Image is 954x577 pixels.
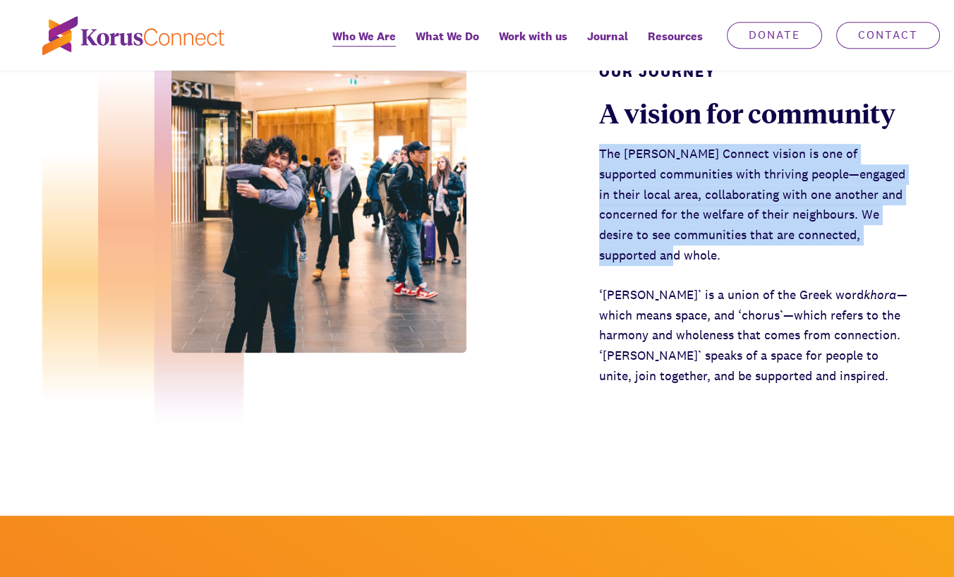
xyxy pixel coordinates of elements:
span: Journal [587,26,628,47]
a: Who We Are [322,20,406,71]
a: Donate [727,22,822,49]
a: Contact [836,22,940,49]
span: Work with us [499,26,567,47]
p: The [PERSON_NAME] Connect vision is one of supported communities with thriving people—engaged in ... [599,144,912,266]
a: Journal [577,20,638,71]
em: khora [864,286,897,303]
div: Resources [638,20,713,71]
span: Who We Are [332,26,396,47]
img: korus-connect%2Fc5177985-88d5-491d-9cd7-4a1febad1357_logo.svg [42,16,224,55]
span: What We Do [416,26,479,47]
a: What We Do [406,20,489,71]
a: Work with us [489,20,577,71]
div: A vision for community [599,96,912,130]
div: Our Journey [599,61,912,82]
p: ‘[PERSON_NAME]’ is a union of the Greek word —which means space, and ‘chorus’—which refers to the... [599,285,912,387]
